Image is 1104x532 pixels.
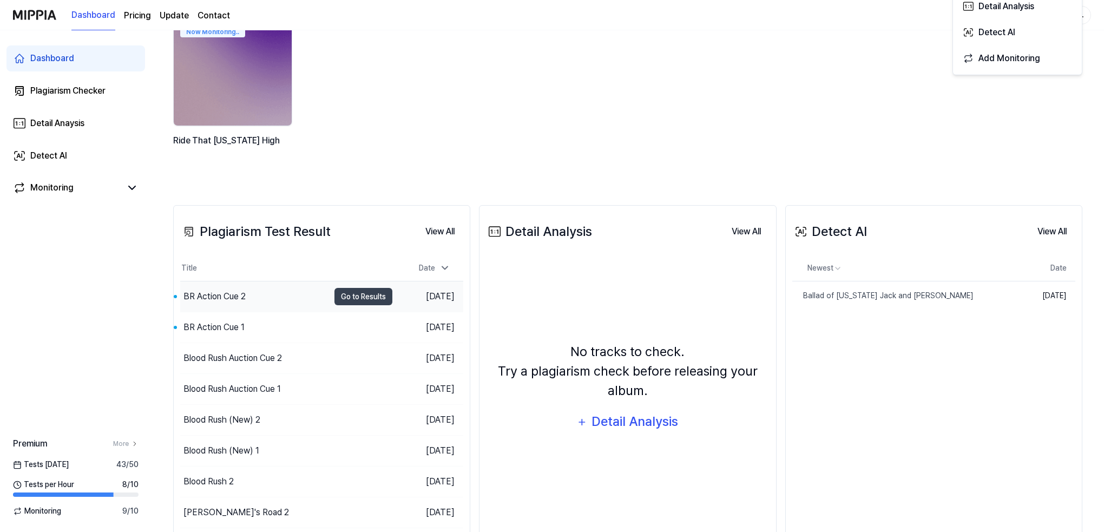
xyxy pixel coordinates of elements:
[591,411,679,432] div: Detail Analysis
[957,44,1077,70] button: Add Monitoring
[486,222,592,241] div: Detail Analysis
[183,506,289,519] div: [PERSON_NAME]'s Road 2
[198,9,230,22] a: Contact
[978,25,1073,40] div: Detect AI
[723,220,770,242] a: View All
[13,459,69,470] span: Tests [DATE]
[570,409,686,435] button: Detail Analysis
[978,51,1073,65] div: Add Monitoring
[486,342,769,400] div: No tracks to check. Try a plagiarism check before releasing your album.
[1013,255,1075,281] th: Date
[392,436,463,467] td: [DATE]
[13,181,121,194] a: Monitoring
[183,352,282,365] div: Blood Rush Auction Cue 2
[122,505,139,517] span: 9 / 10
[183,383,281,396] div: Blood Rush Auction Cue 1
[13,479,74,490] span: Tests per Hour
[30,149,67,162] div: Detect AI
[116,459,139,470] span: 43 / 50
[1029,221,1075,242] button: View All
[392,281,463,312] td: [DATE]
[113,439,139,449] a: More
[183,444,259,457] div: Blood Rush (New) 1
[6,45,145,71] a: Dashboard
[174,18,292,126] img: backgroundIamge
[417,220,463,242] a: View All
[173,18,294,173] a: Now Monitoring..backgroundIamgeRide That [US_STATE] High
[180,255,392,281] th: Title
[6,143,145,169] a: Detect AI
[792,222,867,241] div: Detect AI
[71,1,115,30] a: Dashboard
[183,413,260,426] div: Blood Rush (New) 2
[792,290,974,301] div: Ballad of [US_STATE] Jack and [PERSON_NAME]
[1013,281,1075,311] td: [DATE]
[13,437,47,450] span: Premium
[30,181,74,194] div: Monitoring
[392,374,463,405] td: [DATE]
[957,18,1077,44] button: Detect AI
[392,497,463,528] td: [DATE]
[30,84,106,97] div: Plagiarism Checker
[122,479,139,490] span: 8 / 10
[417,221,463,242] button: View All
[392,343,463,374] td: [DATE]
[183,475,234,488] div: Blood Rush 2
[13,505,61,517] span: Monitoring
[392,312,463,343] td: [DATE]
[415,259,455,277] div: Date
[160,9,189,22] a: Update
[392,467,463,497] td: [DATE]
[334,288,392,305] button: Go to Results
[6,78,145,104] a: Plagiarism Checker
[792,281,1013,310] a: Ballad of [US_STATE] Jack and [PERSON_NAME]
[180,27,245,37] div: Now Monitoring..
[723,221,770,242] button: View All
[183,321,245,334] div: BR Action Cue 1
[183,290,246,303] div: BR Action Cue 2
[6,110,145,136] a: Detail Anaysis
[392,405,463,436] td: [DATE]
[180,222,331,241] div: Plagiarism Test Result
[1029,220,1075,242] a: View All
[30,52,74,65] div: Dashboard
[124,9,151,22] button: Pricing
[30,117,84,130] div: Detail Anaysis
[173,134,294,161] div: Ride That [US_STATE] High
